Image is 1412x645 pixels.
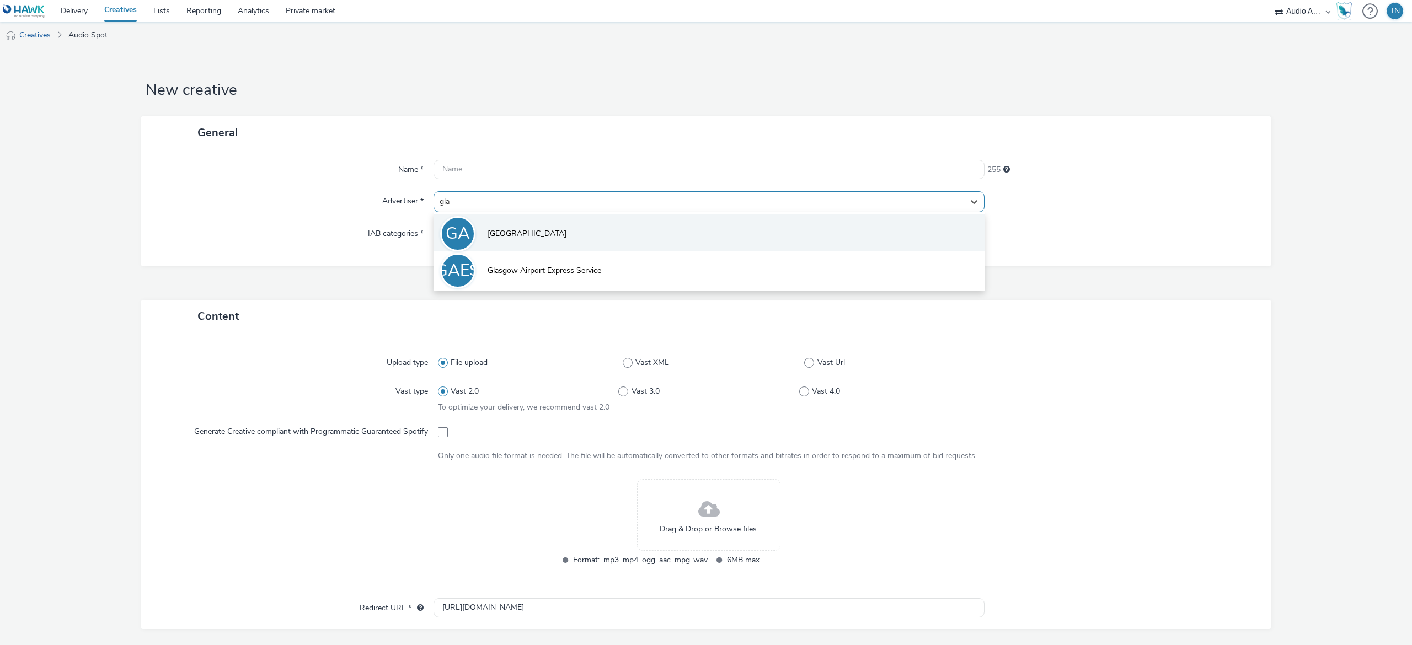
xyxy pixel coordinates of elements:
span: Glasgow Airport Express Service [488,265,601,276]
span: Format: .mp3 .mp4 .ogg .aac .mpg .wav [573,553,708,566]
div: Maximum 255 characters [1003,164,1010,175]
span: Vast Url [817,357,845,368]
span: Vast 2.0 [451,386,479,397]
img: Hawk Academy [1336,2,1352,20]
span: Content [197,309,239,324]
div: Only one audio file format is needed. The file will be automatically converted to other formats a... [438,450,980,461]
span: File upload [451,357,488,368]
label: Advertiser * [378,191,428,207]
label: Redirect URL * [355,598,428,614]
div: TN [1390,3,1400,19]
label: Name * [394,160,428,175]
span: Vast 4.0 [812,386,840,397]
label: Upload type [382,353,432,368]
img: undefined Logo [3,4,45,18]
a: Hawk Academy [1336,2,1357,20]
span: Vast 3.0 [632,386,660,397]
label: Generate Creative compliant with Programmatic Guaranteed Spotify [190,422,432,437]
img: audio [6,30,17,41]
span: [GEOGRAPHIC_DATA] [488,228,566,239]
span: 255 [987,164,1001,175]
input: Name [434,160,985,179]
span: To optimize your delivery, we recommend vast 2.0 [438,402,609,412]
h1: New creative [141,80,1271,101]
span: 6MB max [727,553,862,566]
span: Drag & Drop or Browse files. [660,524,758,535]
input: url... [434,598,985,617]
a: Audio Spot [63,22,113,49]
span: General [197,125,238,140]
label: Vast type [391,381,432,397]
label: IAB categories * [363,224,428,239]
div: GAES [436,255,480,286]
div: URL will be used as a validation URL with some SSPs and it will be the redirection URL of your cr... [411,603,424,614]
div: GA [446,218,470,249]
span: Vast XML [635,357,669,368]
